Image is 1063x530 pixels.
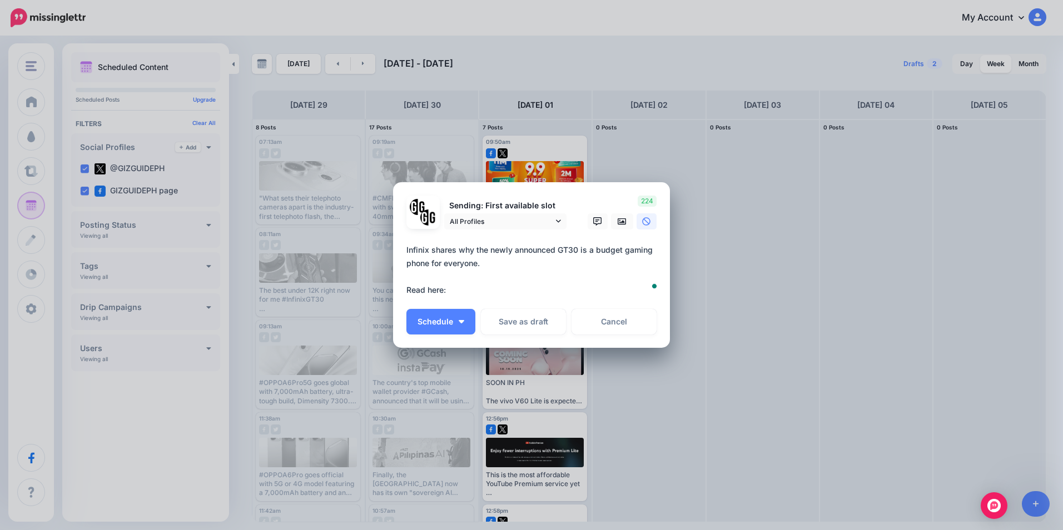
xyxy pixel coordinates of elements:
[410,199,426,215] img: 353459792_649996473822713_4483302954317148903_n-bsa138318.png
[459,320,464,323] img: arrow-down-white.png
[572,309,657,334] a: Cancel
[638,196,657,207] span: 224
[420,209,436,226] img: JT5sWCfR-79925.png
[450,216,553,227] span: All Profiles
[444,199,567,212] p: Sending: First available slot
[444,213,567,229] a: All Profiles
[406,243,662,297] textarea: To enrich screen reader interactions, please activate Accessibility in Grammarly extension settings
[981,492,1007,519] div: Open Intercom Messenger
[418,318,453,326] span: Schedule
[481,309,566,334] button: Save as draft
[406,243,662,297] div: Infinix shares why the newly announced GT30 is a budget gaming phone for everyone. Read here:
[406,309,475,334] button: Schedule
